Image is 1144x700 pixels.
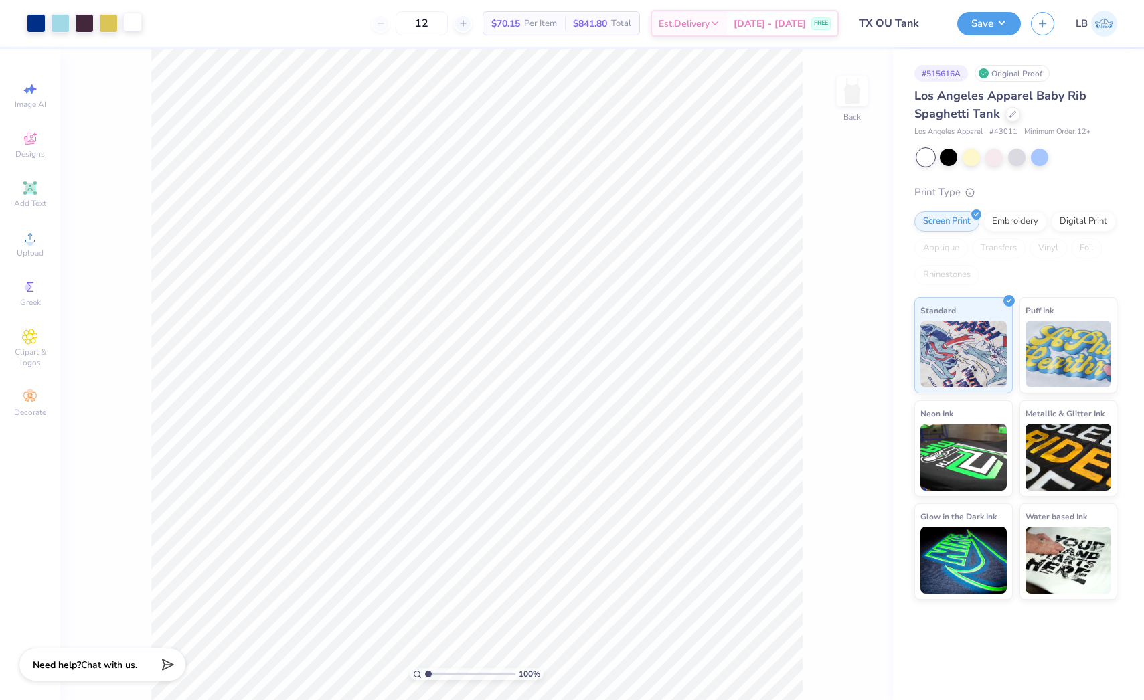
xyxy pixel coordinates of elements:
span: Decorate [14,407,46,418]
span: Los Angeles Apparel Baby Rib Spaghetti Tank [914,88,1086,122]
img: Neon Ink [920,424,1007,491]
img: Puff Ink [1026,321,1112,387]
div: Print Type [914,185,1117,200]
span: Clipart & logos [7,347,54,368]
span: Greek [20,297,41,308]
div: # 515616A [914,65,968,82]
img: Laken Brown [1091,11,1117,37]
span: 100 % [519,668,540,680]
span: Upload [17,248,44,258]
span: Los Angeles Apparel [914,126,983,138]
span: Designs [15,149,45,159]
span: Puff Ink [1026,303,1054,317]
div: Transfers [972,238,1026,258]
img: Standard [920,321,1007,387]
strong: Need help? [33,659,81,671]
span: LB [1076,16,1088,31]
span: Neon Ink [920,406,953,420]
div: Vinyl [1030,238,1067,258]
img: Water based Ink [1026,527,1112,594]
span: $70.15 [491,17,520,31]
div: Screen Print [914,211,979,232]
input: – – [396,11,448,35]
span: Total [611,17,631,31]
span: Chat with us. [81,659,137,671]
div: Back [843,111,861,123]
span: $841.80 [573,17,607,31]
div: Rhinestones [914,265,979,285]
span: [DATE] - [DATE] [734,17,806,31]
div: Original Proof [975,65,1050,82]
button: Save [957,12,1021,35]
span: Standard [920,303,956,317]
input: Untitled Design [849,10,947,37]
img: Glow in the Dark Ink [920,527,1007,594]
span: # 43011 [989,126,1017,138]
span: Minimum Order: 12 + [1024,126,1091,138]
div: Digital Print [1051,211,1116,232]
a: LB [1076,11,1117,37]
img: Back [839,78,866,104]
div: Applique [914,238,968,258]
span: Add Text [14,198,46,209]
span: FREE [814,19,828,28]
span: Water based Ink [1026,509,1087,523]
span: Metallic & Glitter Ink [1026,406,1105,420]
span: Image AI [15,99,46,110]
span: Per Item [524,17,557,31]
div: Foil [1071,238,1102,258]
span: Est. Delivery [659,17,710,31]
span: Glow in the Dark Ink [920,509,997,523]
img: Metallic & Glitter Ink [1026,424,1112,491]
div: Embroidery [983,211,1047,232]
